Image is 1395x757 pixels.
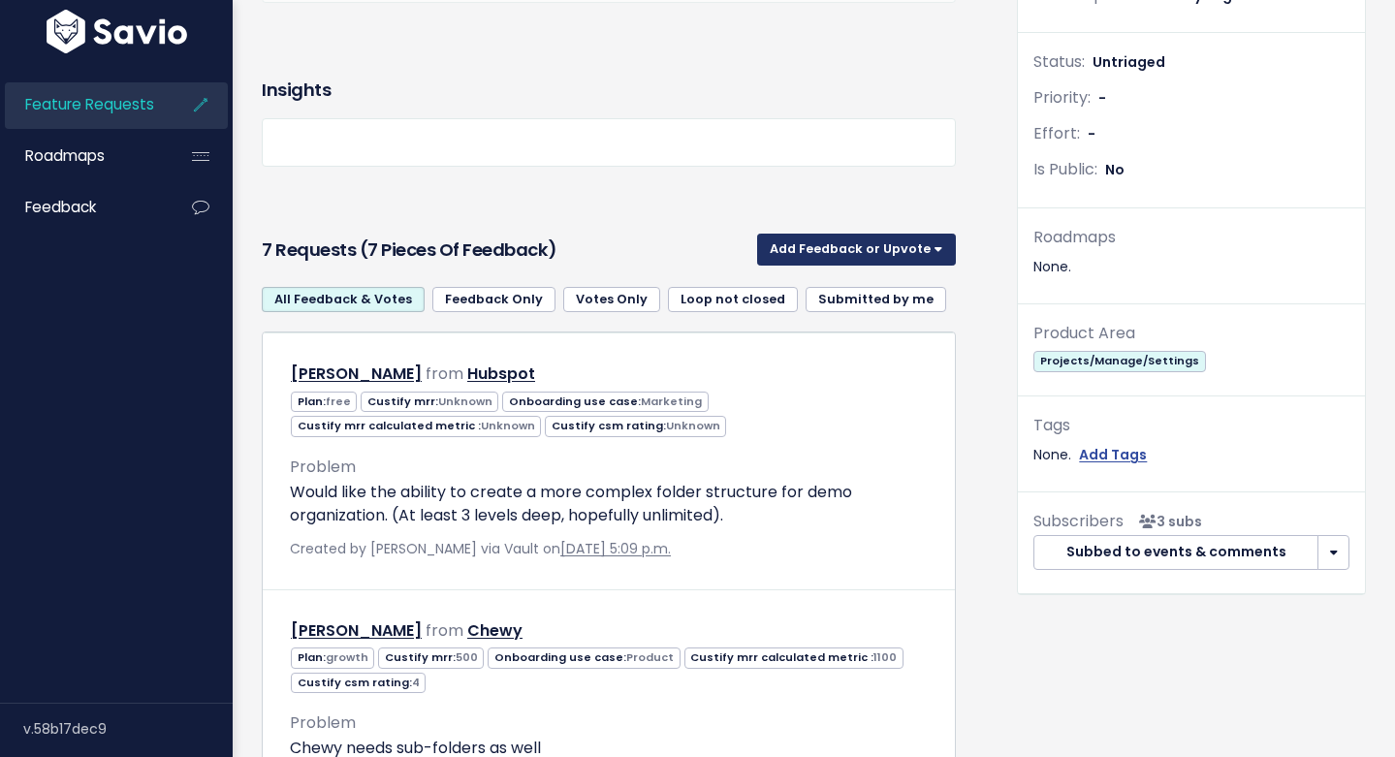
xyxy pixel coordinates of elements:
div: Roadmaps [1033,224,1349,252]
span: Problem [290,456,356,478]
span: Plan: [291,392,357,412]
span: Is Public: [1033,158,1097,180]
span: Custify mrr: [361,392,498,412]
button: Subbed to events & comments [1033,535,1318,570]
span: Roadmaps [25,145,105,166]
span: <p><strong>Subscribers</strong><br><br> - Anael Pichon<br> - Renee Scrybalo<br> - Efma Rosario<br... [1131,512,1202,531]
span: Untriaged [1093,52,1165,72]
span: Unknown [666,418,720,433]
a: Feature Requests [5,82,161,127]
span: No [1105,160,1125,179]
span: Created by [PERSON_NAME] via Vault on [290,539,671,558]
span: Marketing [641,394,702,409]
span: Priority: [1033,86,1091,109]
a: Add Tags [1079,443,1147,467]
a: Votes Only [563,287,660,312]
span: Problem [290,711,356,734]
span: Custify csm rating: [291,673,426,693]
span: Onboarding use case: [502,392,708,412]
span: Custify mrr calculated metric : [291,416,541,436]
a: [PERSON_NAME] [291,363,422,385]
span: Custify mrr: [378,647,484,668]
span: Unknown [481,418,535,433]
span: from [426,363,463,385]
div: Product Area [1033,320,1349,348]
button: Add Feedback or Upvote [757,234,956,265]
span: Product [626,649,674,665]
p: Would like the ability to create a more complex folder structure for demo organization. (At least... [290,481,928,527]
div: Tags [1033,412,1349,440]
span: Status: [1033,50,1085,73]
span: Subscribers [1033,510,1124,532]
span: Plan: [291,647,374,668]
div: None. [1033,443,1349,467]
span: Feedback [25,197,96,217]
a: Hubspot [467,363,535,385]
span: Custify csm rating: [545,416,726,436]
a: Feedback [5,185,161,230]
span: Custify mrr calculated metric : [684,647,904,668]
span: 500 [456,649,478,665]
a: Roadmaps [5,134,161,178]
div: None. [1033,255,1349,279]
h3: 7 Requests (7 pieces of Feedback) [262,237,749,264]
span: growth [326,649,368,665]
a: Chewy [467,619,523,642]
a: Submitted by me [806,287,946,312]
div: v.58b17dec9 [23,704,233,754]
span: 1100 [873,649,897,665]
span: Onboarding use case: [488,647,680,668]
a: Feedback Only [432,287,555,312]
span: Effort: [1033,122,1080,144]
a: Loop not closed [668,287,798,312]
span: - [1098,88,1106,108]
a: [PERSON_NAME] [291,619,422,642]
span: Projects/Manage/Settings [1033,351,1205,371]
span: - [1088,124,1095,143]
span: from [426,619,463,642]
a: [DATE] 5:09 p.m. [560,539,671,558]
span: free [326,394,351,409]
span: Unknown [438,394,492,409]
h3: Insights [262,77,331,104]
img: logo-white.9d6f32f41409.svg [42,10,192,53]
span: 4 [412,675,420,690]
span: Feature Requests [25,94,154,114]
a: All Feedback & Votes [262,287,425,312]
